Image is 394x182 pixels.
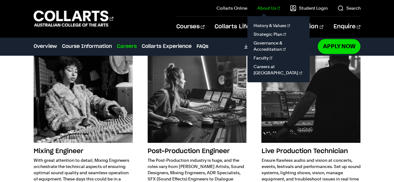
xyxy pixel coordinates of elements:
[215,16,255,37] a: Collarts Life
[197,43,208,50] a: FAQs
[333,16,360,37] a: Enquire
[34,10,113,27] div: Go to homepage
[34,145,133,157] h3: Mixing Engineer
[252,54,305,62] a: Faculty
[176,16,205,37] a: Courses
[257,5,280,11] a: About Us
[252,21,305,30] a: History & Values
[252,39,305,54] a: Governance & Accreditation
[117,43,137,50] a: Careers
[252,30,305,39] a: Strategic Plan
[261,145,360,157] h3: Live Production Technician
[216,5,247,11] a: Collarts Online
[337,5,360,11] a: Search
[318,39,360,54] a: Apply Now
[34,43,57,50] a: Overview
[252,62,305,77] a: Careers at [GEOGRAPHIC_DATA]
[148,145,247,157] h3: Post-Production Engineer
[244,44,314,49] a: DownloadCourse Guide
[142,43,192,50] a: Collarts Experience
[62,43,112,50] a: Course Information
[290,5,327,11] a: Student Login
